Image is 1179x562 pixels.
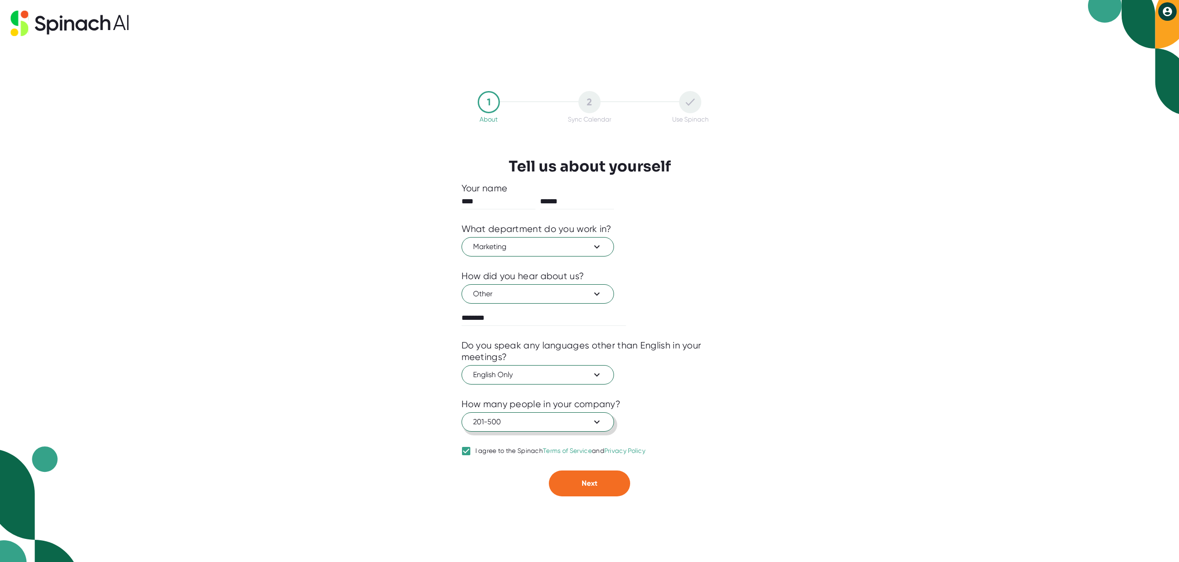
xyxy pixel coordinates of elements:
span: 201-500 [473,416,602,428]
div: Do you speak any languages other than English in your meetings? [462,340,718,363]
span: Other [473,288,602,299]
button: Other [462,284,614,304]
button: 201-500 [462,412,614,432]
span: English Only [473,369,602,380]
div: What department do you work in? [462,223,612,235]
h3: Tell us about yourself [509,158,671,175]
div: Use Spinach [672,116,709,123]
a: Privacy Policy [604,447,645,454]
div: 2 [578,91,601,113]
div: How did you hear about us? [462,270,584,282]
a: Terms of Service [543,447,592,454]
div: How many people in your company? [462,398,621,410]
div: I agree to the Spinach and [475,447,646,455]
button: English Only [462,365,614,385]
span: Marketing [473,241,602,252]
div: Your name [462,183,718,194]
div: Sync Calendar [568,116,611,123]
button: Marketing [462,237,614,257]
button: Next [549,470,630,496]
div: 1 [478,91,500,113]
span: Next [582,479,597,488]
div: About [480,116,498,123]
